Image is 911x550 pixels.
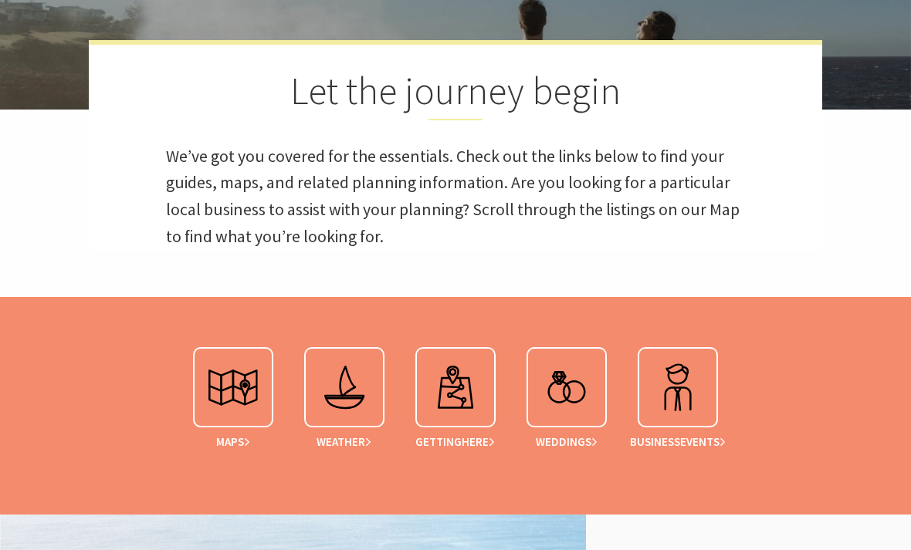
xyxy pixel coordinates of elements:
img: yacht.svg [313,356,375,418]
img: daytrip.svg [202,356,264,418]
a: Weddings [511,347,622,457]
a: Weather [289,347,400,457]
a: GettingHere [400,347,511,457]
img: evtbus.svg [647,356,709,418]
span: Events [680,435,726,449]
span: Getting [415,435,495,449]
img: wedserv.svg [536,356,598,418]
span: Weather [317,435,371,449]
p: We’ve got you covered for the essentials. Check out the links below to find your guides, maps, an... [166,143,745,251]
span: Weddings [536,435,598,449]
img: destinfo.svg [425,356,486,418]
span: Maps [216,435,250,449]
a: Maps [178,347,289,457]
span: Business [630,435,726,449]
a: BusinessEvents [622,347,733,457]
span: Here [462,435,495,449]
h2: Let the journey begin [166,68,745,120]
